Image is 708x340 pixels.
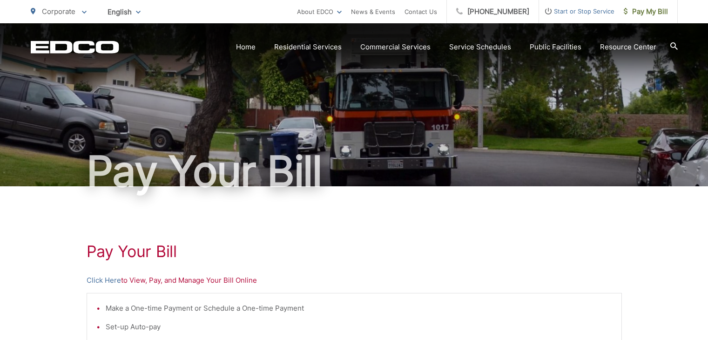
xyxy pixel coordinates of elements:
li: Make a One-time Payment or Schedule a One-time Payment [106,303,612,314]
a: Commercial Services [360,41,431,53]
a: Service Schedules [449,41,511,53]
a: News & Events [351,6,395,17]
a: Resource Center [600,41,656,53]
span: Pay My Bill [624,6,668,17]
h1: Pay Your Bill [87,242,622,261]
a: Residential Services [274,41,342,53]
p: to View, Pay, and Manage Your Bill Online [87,275,622,286]
a: Click Here [87,275,121,286]
a: Home [236,41,256,53]
a: Contact Us [405,6,437,17]
a: About EDCO [297,6,342,17]
h1: Pay Your Bill [31,148,678,195]
span: Corporate [42,7,75,16]
a: Public Facilities [530,41,581,53]
a: EDCD logo. Return to the homepage. [31,41,119,54]
li: Set-up Auto-pay [106,321,612,333]
span: English [101,4,148,20]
